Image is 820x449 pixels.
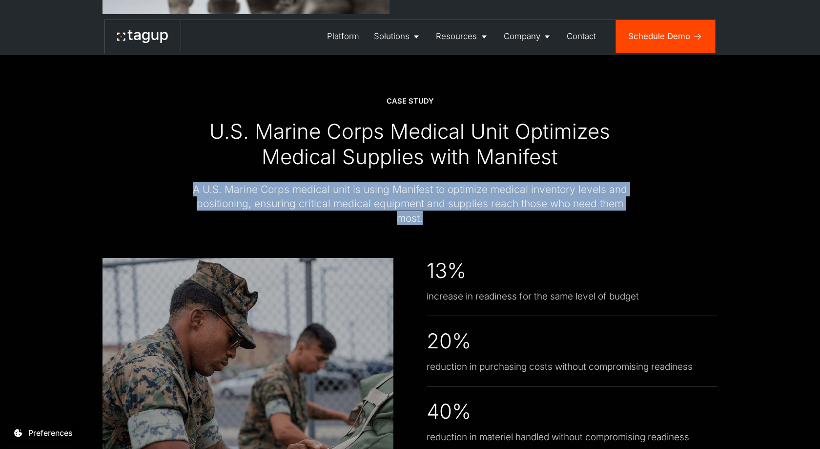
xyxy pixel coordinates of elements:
div: Preferences [28,427,72,439]
div: reduction in purchasing costs without compromising readiness [427,360,693,373]
a: Solutions [367,20,429,53]
div: Company [504,30,540,43]
a: Company [496,20,560,53]
a: Platform [320,20,367,53]
div: Schedule Demo [628,30,690,43]
a: Contact [560,20,603,53]
div: U.S. Marine Corps Medical Unit Optimizes Medical Supplies with Manifest [184,119,635,170]
div: A U.S. Marine Corps medical unit is using Manifest to optimize medical inventory levels and posit... [184,182,635,225]
a: Schedule Demo [616,20,715,53]
div: CASE STUDY [387,96,433,107]
div: 13% [427,258,466,284]
div: increase in readiness for the same level of budget [427,290,639,303]
div: Contact [567,30,596,43]
div: 20% [427,328,471,354]
div: 40% [427,399,471,425]
div: reduction in materiel handled without compromising readiness [427,430,689,444]
div: Resources [436,30,477,43]
div: Platform [327,30,359,43]
div: Solutions [374,30,410,43]
a: Resources [429,20,497,53]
